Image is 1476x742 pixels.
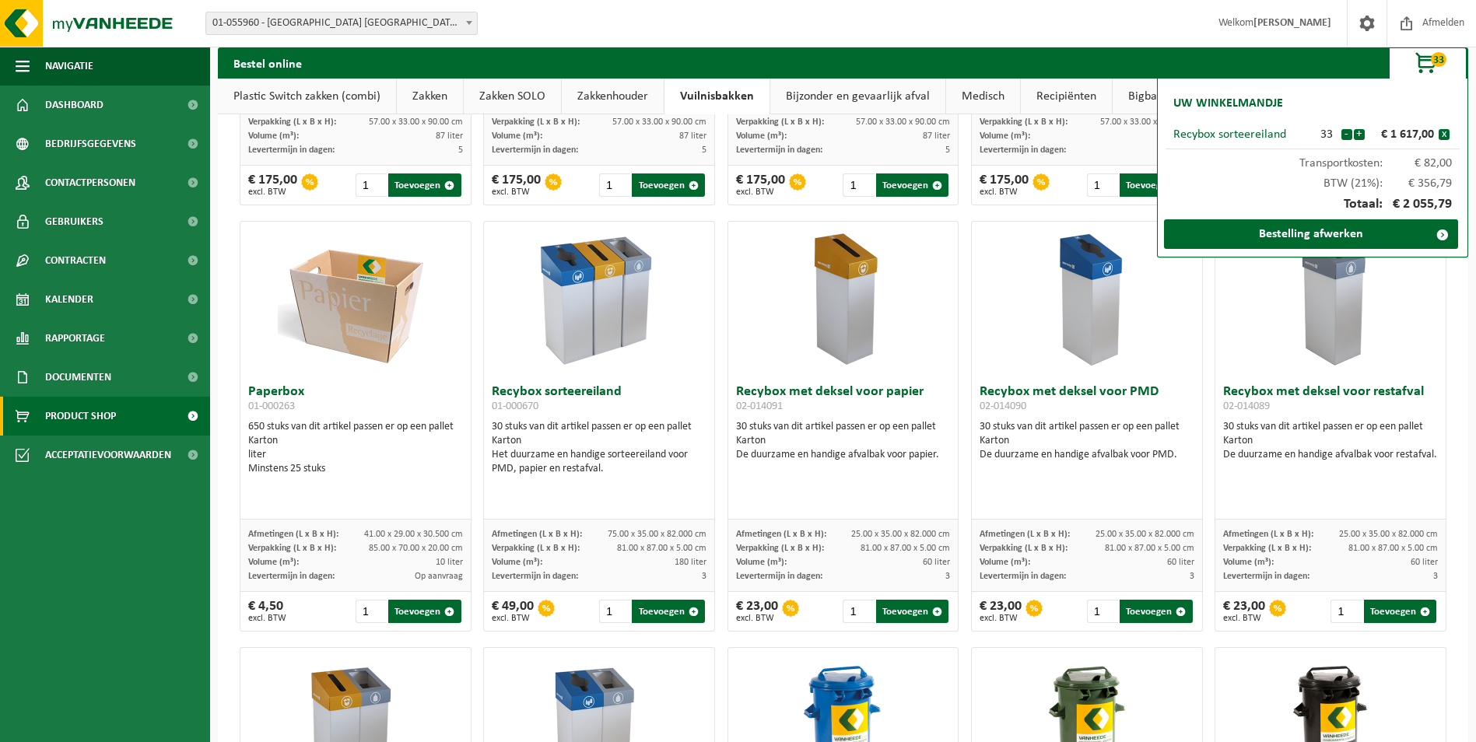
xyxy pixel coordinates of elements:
[1166,170,1460,190] div: BTW (21%):
[608,530,706,539] span: 75.00 x 35.00 x 82.000 cm
[1383,157,1453,170] span: € 82,00
[1087,173,1118,197] input: 1
[1021,79,1112,114] a: Recipiënten
[45,358,111,397] span: Documenten
[218,79,396,114] a: Plastic Switch zakken (combi)
[702,572,706,581] span: 3
[492,572,578,581] span: Levertermijn in dagen:
[248,614,286,623] span: excl. BTW
[632,173,704,197] button: Toevoegen
[205,12,478,35] span: 01-055960 - ROCKWOOL BELGIUM NV - WIJNEGEM
[1223,544,1311,553] span: Verpakking (L x B x H):
[980,187,1029,197] span: excl. BTW
[415,572,463,581] span: Op aanvraag
[248,173,297,197] div: € 175,00
[492,145,578,155] span: Levertermijn in dagen:
[458,145,463,155] span: 5
[248,558,299,567] span: Volume (m³):
[492,558,542,567] span: Volume (m³):
[388,600,461,623] button: Toevoegen
[1105,544,1194,553] span: 81.00 x 87.00 x 5.00 cm
[45,86,103,124] span: Dashboard
[632,600,704,623] button: Toevoegen
[248,401,295,412] span: 01-000263
[851,530,950,539] span: 25.00 x 35.00 x 82.000 cm
[492,173,541,197] div: € 175,00
[945,145,950,155] span: 5
[861,544,950,553] span: 81.00 x 87.00 x 5.00 cm
[248,434,463,448] div: Karton
[1166,149,1460,170] div: Transportkosten:
[248,544,336,553] span: Verpakking (L x B x H):
[1113,79,1183,114] a: Bigbags
[1389,47,1467,79] button: 33
[248,530,338,539] span: Afmetingen (L x B x H):
[1009,222,1165,377] img: 02-014090
[45,280,93,319] span: Kalender
[736,117,824,127] span: Verpakking (L x B x H):
[1364,600,1436,623] button: Toevoegen
[980,530,1070,539] span: Afmetingen (L x B x H):
[45,124,136,163] span: Bedrijfsgegevens
[492,401,538,412] span: 01-000670
[45,319,105,358] span: Rapportage
[980,401,1026,412] span: 02-014090
[369,117,463,127] span: 57.00 x 33.00 x 90.00 cm
[923,558,950,567] span: 60 liter
[436,558,463,567] span: 10 liter
[1166,190,1460,219] div: Totaal:
[45,202,103,241] span: Gebruikers
[980,385,1194,416] h3: Recybox met deksel voor PMD
[736,448,951,462] div: De duurzame en handige afvalbak voor papier.
[980,614,1022,623] span: excl. BTW
[1100,117,1194,127] span: 57.00 x 33.00 x 90.00 cm
[736,420,951,462] div: 30 stuks van dit artikel passen er op een pallet
[248,448,463,462] div: liter
[1348,544,1438,553] span: 81.00 x 87.00 x 5.00 cm
[980,420,1194,462] div: 30 stuks van dit artikel passen er op een pallet
[1223,385,1438,416] h3: Recybox met deksel voor restafval
[1190,572,1194,581] span: 3
[1120,173,1192,197] button: Toevoegen
[278,222,433,377] img: 01-000263
[1164,219,1458,249] a: Bestelling afwerken
[980,145,1066,155] span: Levertermijn in dagen:
[492,614,534,623] span: excl. BTW
[218,47,317,78] h2: Bestel online
[45,47,93,86] span: Navigatie
[492,117,580,127] span: Verpakking (L x B x H):
[946,79,1020,114] a: Medisch
[492,187,541,197] span: excl. BTW
[1223,401,1270,412] span: 02-014089
[388,173,461,197] button: Toevoegen
[1383,177,1453,190] span: € 356,79
[1223,614,1265,623] span: excl. BTW
[612,117,706,127] span: 57.00 x 33.00 x 90.00 cm
[1223,600,1265,623] div: € 23,00
[45,163,135,202] span: Contactpersonen
[1411,558,1438,567] span: 60 liter
[248,572,335,581] span: Levertermijn in dagen:
[736,385,951,416] h3: Recybox met deksel voor papier
[980,600,1022,623] div: € 23,00
[45,436,171,474] span: Acceptatievoorwaarden
[436,131,463,141] span: 87 liter
[1331,600,1362,623] input: 1
[369,544,463,553] span: 85.00 x 70.00 x 20.00 cm
[248,462,463,476] div: Minstens 25 stuks
[1223,448,1438,462] div: De duurzame en handige afvalbak voor restafval.
[856,117,950,127] span: 57.00 x 33.00 x 90.00 cm
[464,79,561,114] a: Zakken SOLO
[843,173,874,197] input: 1
[1341,129,1352,140] button: -
[980,131,1030,141] span: Volume (m³):
[736,614,778,623] span: excl. BTW
[770,79,945,114] a: Bijzonder en gevaarlijk afval
[356,600,387,623] input: 1
[675,558,706,567] span: 180 liter
[248,145,335,155] span: Levertermijn in dagen:
[248,131,299,141] span: Volume (m³):
[876,173,948,197] button: Toevoegen
[736,434,951,448] div: Karton
[599,600,630,623] input: 1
